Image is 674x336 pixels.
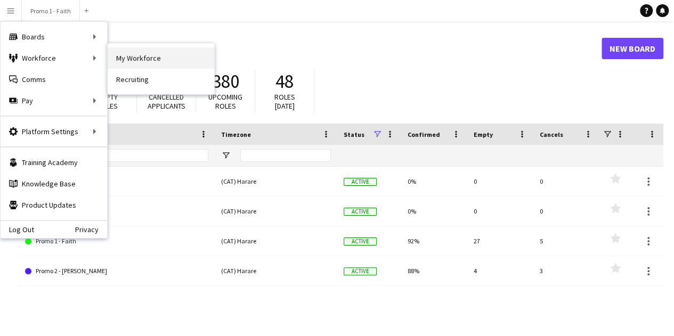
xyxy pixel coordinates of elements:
[467,226,533,256] div: 27
[533,226,599,256] div: 5
[1,47,107,69] div: Workforce
[240,149,331,162] input: Timezone Filter Input
[25,196,208,226] a: CNS Training
[401,226,467,256] div: 92%
[533,256,599,285] div: 3
[221,151,231,160] button: Open Filter Menu
[215,226,337,256] div: (CAT) Harare
[25,256,208,286] a: Promo 2 - [PERSON_NAME]
[108,47,214,69] a: My Workforce
[1,173,107,194] a: Knowledge Base
[221,130,251,138] span: Timezone
[344,237,377,245] span: Active
[474,130,493,138] span: Empty
[533,167,599,196] div: 0
[275,70,294,93] span: 48
[344,267,377,275] span: Active
[540,130,563,138] span: Cancels
[602,38,663,59] a: New Board
[215,167,337,196] div: (CAT) Harare
[1,194,107,216] a: Product Updates
[22,1,80,21] button: Promo 1 - Faith
[215,256,337,285] div: (CAT) Harare
[25,167,208,196] a: Casting/Training Dates
[25,226,208,256] a: Promo 1 - Faith
[1,69,107,90] a: Comms
[1,26,107,47] div: Boards
[1,152,107,173] a: Training Academy
[1,90,107,111] div: Pay
[467,167,533,196] div: 0
[19,40,602,56] h1: Boards
[108,69,214,90] a: Recruiting
[467,196,533,226] div: 0
[1,225,34,234] a: Log Out
[533,196,599,226] div: 0
[212,70,239,93] span: 380
[1,121,107,142] div: Platform Settings
[401,256,467,285] div: 88%
[148,92,185,111] span: Cancelled applicants
[274,92,295,111] span: Roles [DATE]
[408,130,440,138] span: Confirmed
[215,196,337,226] div: (CAT) Harare
[44,149,208,162] input: Board name Filter Input
[208,92,242,111] span: Upcoming roles
[75,225,107,234] a: Privacy
[344,208,377,216] span: Active
[401,196,467,226] div: 0%
[467,256,533,285] div: 4
[401,167,467,196] div: 0%
[344,130,364,138] span: Status
[344,178,377,186] span: Active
